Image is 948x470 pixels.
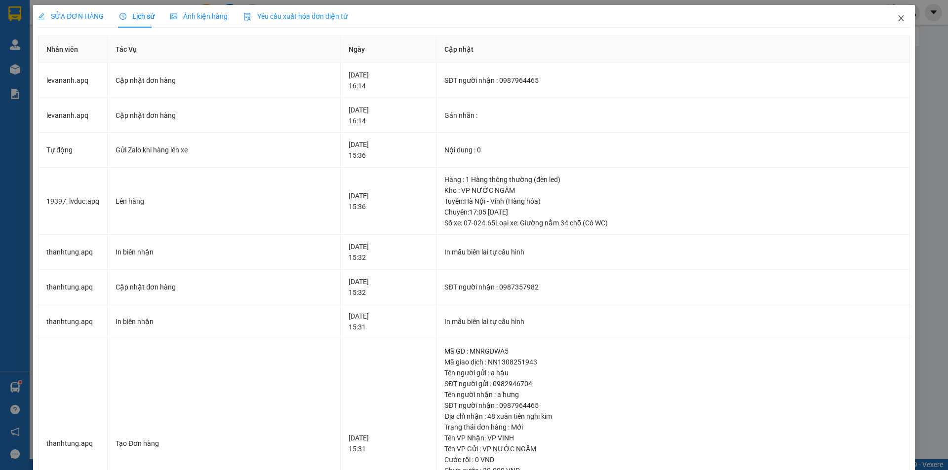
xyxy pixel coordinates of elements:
div: [DATE] 16:14 [349,70,429,91]
th: Nhân viên [39,36,108,63]
td: thanhtung.apq [39,235,108,270]
div: Gửi Zalo khi hàng lên xe [116,145,332,155]
div: Kho : VP NƯỚC NGẦM [444,185,901,196]
span: edit [38,13,45,20]
div: Cập nhật đơn hàng [116,75,332,86]
div: Địa chỉ nhận : 48 xuân tiến nghi kim [444,411,901,422]
div: [DATE] 15:36 [349,190,429,212]
th: Tác Vụ [108,36,340,63]
div: SĐT người nhận : 0987964465 [444,400,901,411]
td: thanhtung.apq [39,304,108,339]
div: SĐT người nhận : 0987964465 [444,75,901,86]
div: Cập nhật đơn hàng [116,282,332,292]
div: In biên nhận [116,247,332,257]
div: [DATE] 15:31 [349,433,429,454]
span: Yêu cầu xuất hóa đơn điện tử [243,12,348,20]
th: Ngày [341,36,437,63]
div: Trạng thái đơn hàng : Mới [444,422,901,433]
div: [DATE] 15:36 [349,139,429,161]
div: In mẫu biên lai tự cấu hình [444,247,901,257]
th: Cập nhật [436,36,909,63]
button: Close [887,5,915,33]
td: 19397_lvduc.apq [39,168,108,235]
td: levananh.apq [39,63,108,98]
span: Ảnh kiện hàng [170,12,228,20]
div: Tên người gửi : a hậu [444,367,901,378]
div: Tên người nhận : a hưng [444,389,901,400]
span: SỬA ĐƠN HÀNG [38,12,104,20]
div: In biên nhận [116,316,332,327]
div: [DATE] 15:32 [349,276,429,298]
div: Mã GD : MNRGDWA5 [444,346,901,357]
div: Cước rồi : 0 VND [444,454,901,465]
div: Tên VP Nhận: VP VINH [444,433,901,443]
div: [DATE] 15:31 [349,311,429,332]
span: clock-circle [119,13,126,20]
img: icon [243,13,251,21]
div: Gán nhãn : [444,110,901,121]
div: Lên hàng [116,196,332,207]
div: Tạo Đơn hàng [116,438,332,449]
td: Tự động [39,133,108,168]
div: [DATE] 15:32 [349,241,429,263]
div: Cập nhật đơn hàng [116,110,332,121]
div: Hàng : 1 Hàng thông thường (đèn led) [444,174,901,185]
td: levananh.apq [39,98,108,133]
div: SĐT người nhận : 0987357982 [444,282,901,292]
div: Mã giao dịch : NN1308251943 [444,357,901,367]
span: picture [170,13,177,20]
td: thanhtung.apq [39,270,108,305]
span: close [897,14,905,22]
div: In mẫu biên lai tự cấu hình [444,316,901,327]
div: Tên VP Gửi : VP NƯỚC NGẦM [444,443,901,454]
div: SĐT người gửi : 0982946704 [444,378,901,389]
div: Tuyến : Hà Nội - Vinh (Hàng hóa) Chuyến: 17:05 [DATE] Số xe: 07-024.65 Loại xe: Giường nằm 34 chỗ... [444,196,901,228]
div: Nội dung : 0 [444,145,901,155]
span: Lịch sử [119,12,155,20]
div: [DATE] 16:14 [349,105,429,126]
